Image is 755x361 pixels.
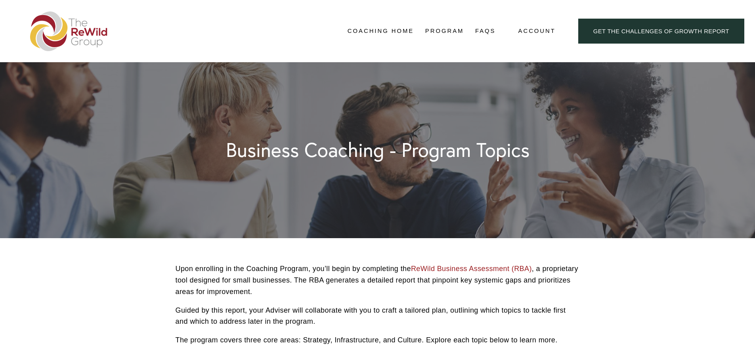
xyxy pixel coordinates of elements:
[6,38,113,134] img: Rough Water SEO
[17,20,102,28] p: Get ready!
[425,25,464,37] a: Program
[475,25,496,37] a: FAQs
[17,28,102,36] p: Plugin is loading...
[411,265,532,273] a: ReWild Business Assessment (RBA)
[56,6,63,13] img: SEOSpace
[176,334,580,346] p: The program covers three core areas: Strategy, Infrastructure, and Culture. Explore each topic be...
[176,263,580,297] p: Upon enrolling in the Coaching Program, you’ll begin by completing the , a proprietary tool desig...
[176,305,580,328] p: Guided by this report, your Adviser will collaborate with you to craft a tailored plan, outlining...
[12,46,26,60] a: Need help?
[578,19,744,44] a: Get the Challenges of Growth Report
[348,25,414,37] a: Coaching Home
[518,26,556,36] a: Account
[30,11,108,51] img: The ReWild Group
[226,140,529,160] h1: Business Coaching - Program Topics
